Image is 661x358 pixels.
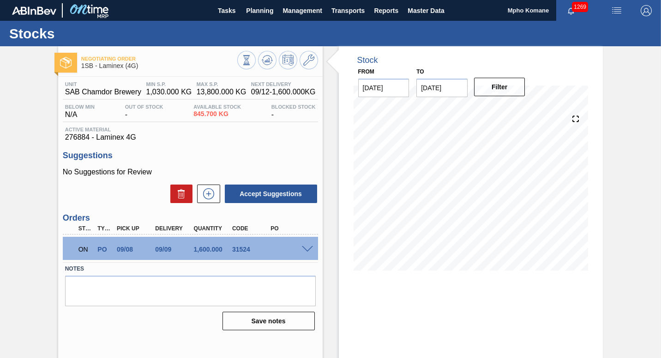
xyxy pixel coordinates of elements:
[331,5,365,16] span: Transports
[146,81,192,87] span: MIN S.P.
[251,88,316,96] span: 09/12 - 1,600.000 KG
[197,81,246,87] span: MAX S.P.
[78,246,93,253] p: ON
[246,5,273,16] span: Planning
[193,111,241,117] span: 845.700 KG
[63,151,318,160] h3: Suggestions
[63,213,318,223] h3: Orders
[65,88,141,96] span: SAB Chamdor Brewery
[60,57,72,68] img: Ícone
[300,51,318,69] button: Go to Master Data / General
[222,312,315,330] button: Save notes
[146,88,192,96] span: 1,030.000 KG
[269,104,318,119] div: -
[81,62,237,69] span: 1SB - Laminex (4G)
[268,225,310,232] div: PO
[556,4,586,17] button: Notifications
[641,5,652,16] img: Logout
[125,104,163,110] span: Out Of Stock
[65,133,316,142] span: 276884 - Laminex 4G
[114,225,156,232] div: Pick up
[65,104,95,110] span: Below Min
[230,246,272,253] div: 31524
[357,56,378,65] div: Stock
[192,246,234,253] div: 1,600.000
[192,225,234,232] div: Quantity
[358,68,374,75] label: From
[193,104,241,110] span: Available Stock
[572,2,588,12] span: 1269
[65,262,316,276] label: Notes
[216,5,237,16] span: Tasks
[474,78,525,96] button: Filter
[81,56,237,62] span: Negotiating Order
[374,5,398,16] span: Reports
[95,246,114,253] div: Purchase order
[65,127,316,132] span: Active Material
[611,5,622,16] img: userActions
[123,104,166,119] div: -
[416,68,424,75] label: to
[153,246,195,253] div: 09/09/2025
[237,51,256,69] button: Stocks Overview
[166,185,192,203] div: Delete Suggestions
[358,79,409,97] input: mm/dd/yyyy
[63,104,97,119] div: N/A
[12,6,56,15] img: TNhmsLtSVTkK8tSr43FrP2fwEKptu5GPRR3wAAAABJRU5ErkJggg==
[197,88,246,96] span: 13,800.000 KG
[95,225,114,232] div: Type
[225,185,317,203] button: Accept Suggestions
[416,79,468,97] input: mm/dd/yyyy
[65,81,141,87] span: Unit
[76,225,95,232] div: Step
[153,225,195,232] div: Delivery
[63,168,318,176] p: No Suggestions for Review
[192,185,220,203] div: New suggestion
[251,81,316,87] span: Next Delivery
[76,239,95,259] div: Negotiating Order
[9,28,173,39] h1: Stocks
[114,246,156,253] div: 09/08/2025
[282,5,322,16] span: Management
[220,184,318,204] div: Accept Suggestions
[279,51,297,69] button: Schedule Inventory
[258,51,276,69] button: Update Chart
[230,225,272,232] div: Code
[271,104,316,110] span: Blocked Stock
[408,5,444,16] span: Master Data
